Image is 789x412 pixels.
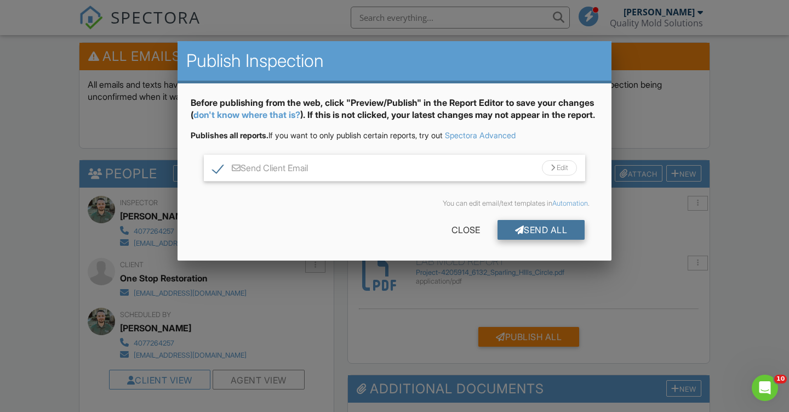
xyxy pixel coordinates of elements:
label: Send Client Email [213,163,308,177]
h2: Publish Inspection [186,50,603,72]
div: Send All [498,220,585,240]
a: Automation [552,199,588,207]
div: Before publishing from the web, click "Preview/Publish" in the Report Editor to save your changes... [191,97,598,130]
span: 10 [774,375,787,383]
div: Close [434,220,498,240]
div: Edit [542,160,577,176]
a: Spectora Advanced [445,131,516,140]
iframe: Intercom live chat [752,375,778,401]
strong: Publishes all reports. [191,131,268,140]
span: If you want to only publish certain reports, try out [191,131,443,140]
a: don't know where that is? [193,109,300,120]
div: You can edit email/text templates in . [199,199,590,208]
